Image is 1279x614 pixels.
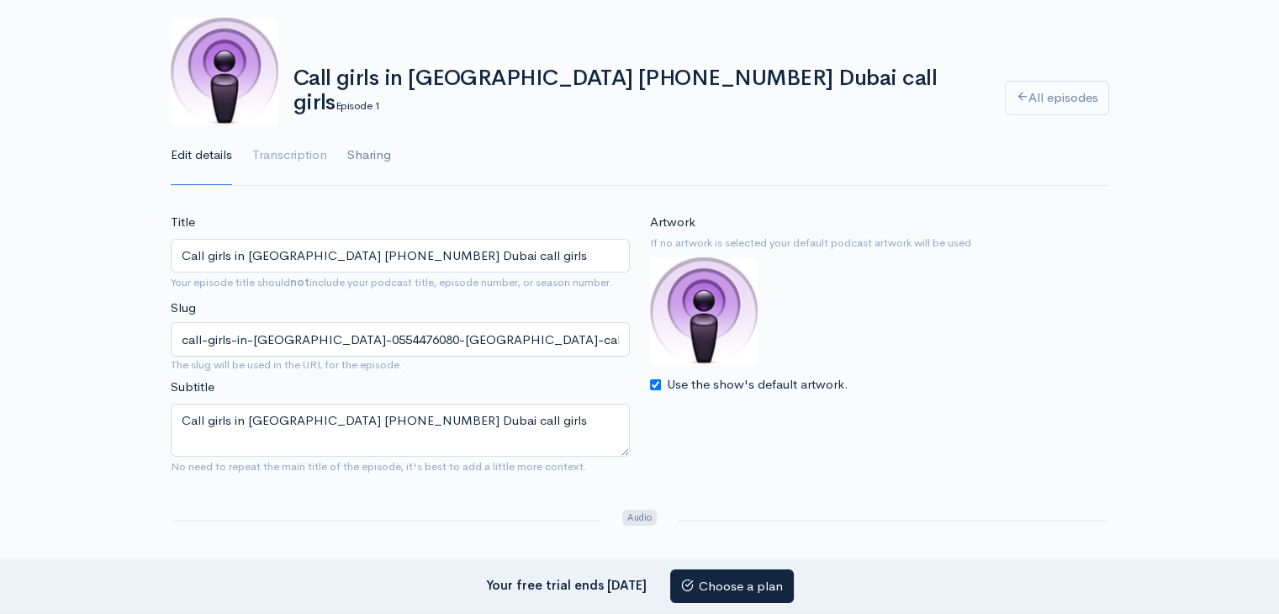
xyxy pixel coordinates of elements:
input: What is the episode's title? [171,239,630,273]
a: Edit details [171,125,232,186]
small: No need to repeat the main title of the episode, it's best to add a little more context. [171,459,587,474]
strong: Your free trial ends [DATE] [486,576,647,592]
strong: not [290,275,309,289]
a: Transcription [252,125,327,186]
small: Your episode title should include your podcast title, episode number, or season number. [171,275,613,289]
label: Slug [171,299,196,318]
input: title-of-episode [171,322,630,357]
label: Audio file [171,555,224,574]
label: Title [171,213,195,232]
label: Artwork [650,213,695,232]
h1: Call girls in [GEOGRAPHIC_DATA] [PHONE_NUMBER] Dubai call girls [293,66,985,114]
span: Audio [622,510,657,526]
label: Use the show's default artwork. [667,375,848,394]
small: The slug will be used in the URL for the episode. [171,357,630,373]
a: Sharing [347,125,391,186]
small: If no artwork is selected your default podcast artwork will be used [650,235,1109,251]
a: Choose a plan [670,569,794,604]
a: All episodes [1005,81,1109,115]
label: Subtitle [171,378,214,397]
small: Episode 1 [336,98,379,113]
textarea: Call girls in [GEOGRAPHIC_DATA] [PHONE_NUMBER] Dubai call girls [171,404,630,457]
